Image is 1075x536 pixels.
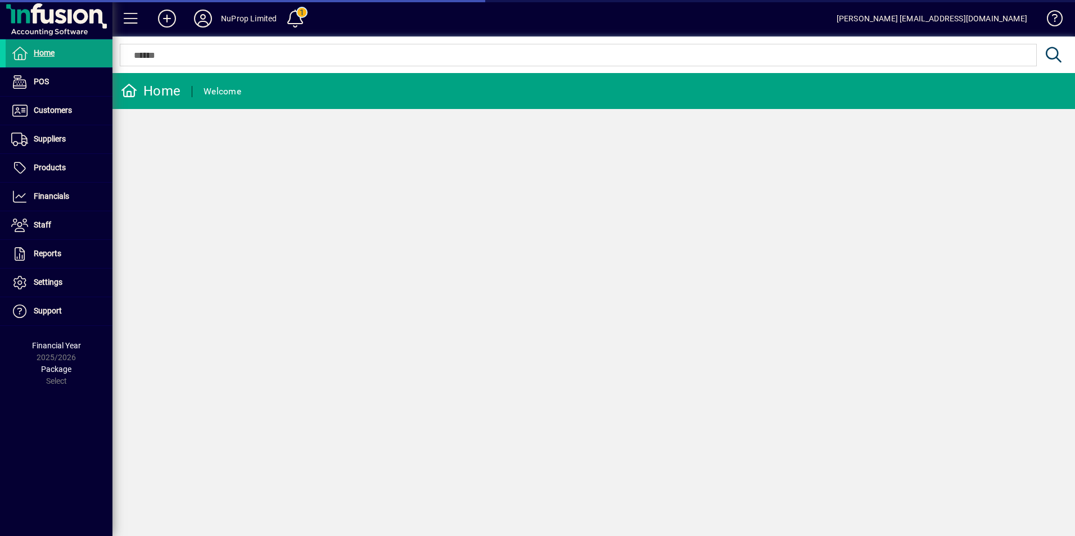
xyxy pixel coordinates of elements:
a: Customers [6,97,112,125]
a: Support [6,297,112,325]
div: Home [121,82,180,100]
button: Add [149,8,185,29]
a: Suppliers [6,125,112,153]
a: Knowledge Base [1038,2,1061,39]
div: Welcome [204,83,241,101]
a: Reports [6,240,112,268]
span: Package [41,365,71,374]
a: Financials [6,183,112,211]
a: Staff [6,211,112,239]
a: Products [6,154,112,182]
div: [PERSON_NAME] [EMAIL_ADDRESS][DOMAIN_NAME] [837,10,1027,28]
div: NuProp Limited [221,10,277,28]
span: Reports [34,249,61,258]
span: Financial Year [32,341,81,350]
span: Financials [34,192,69,201]
span: Products [34,163,66,172]
span: Customers [34,106,72,115]
button: Profile [185,8,221,29]
span: Settings [34,278,62,287]
span: Suppliers [34,134,66,143]
span: Staff [34,220,51,229]
span: Support [34,306,62,315]
a: Settings [6,269,112,297]
span: POS [34,77,49,86]
span: Home [34,48,55,57]
a: POS [6,68,112,96]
